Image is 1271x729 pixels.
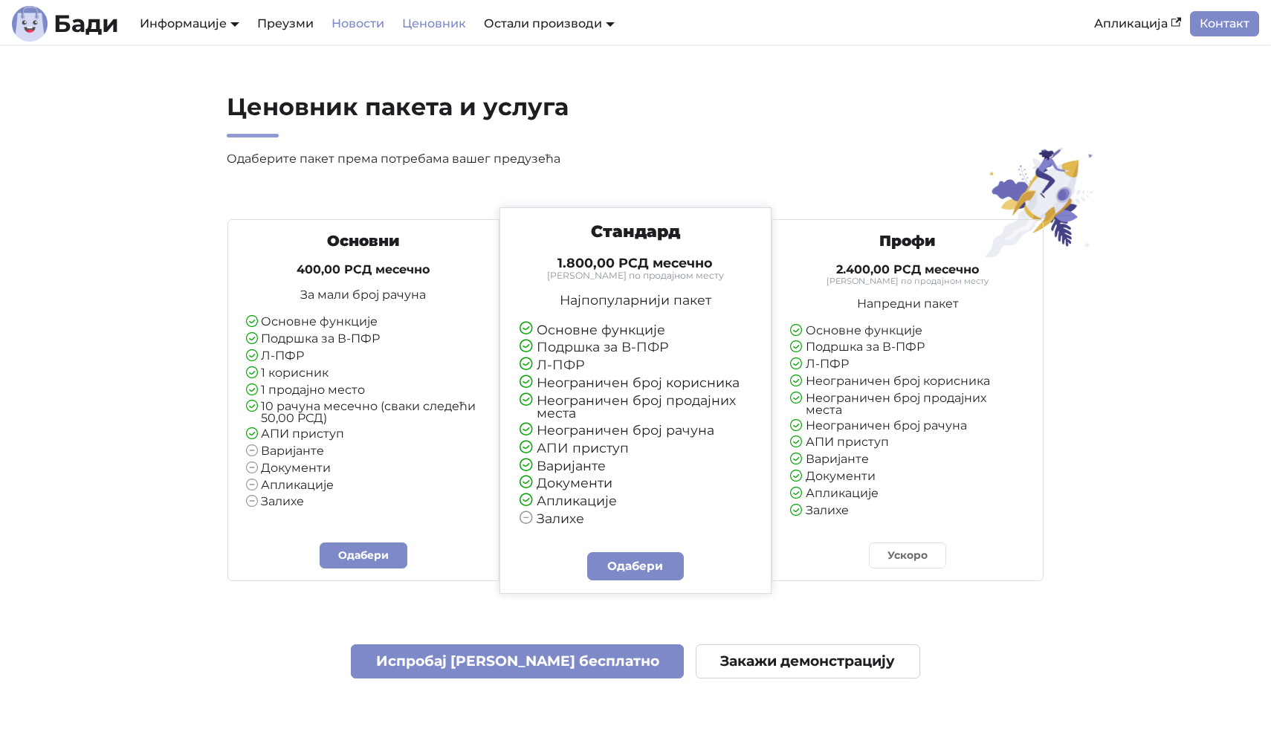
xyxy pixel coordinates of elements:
li: Подршка за В-ПФР [246,333,482,346]
li: Подршка за В-ПФР [790,341,1026,354]
li: Неограничен број продајних места [790,392,1026,416]
li: Апликације [246,479,482,493]
h3: Стандард [520,221,751,242]
li: Основне функције [246,316,482,329]
li: Документи [520,476,751,490]
p: Најпопуларнији пакет [520,294,751,307]
li: Залихе [790,505,1026,518]
img: Ценовник пакета и услуга [976,146,1105,259]
h2: Ценовник пакета и услуга [227,92,775,137]
h3: Профи [790,232,1026,250]
li: Документи [790,470,1026,484]
li: Варијанте [246,445,482,459]
h4: 400,00 РСД месечно [246,262,482,277]
li: Варијанте [790,453,1026,467]
a: Апликација [1085,11,1190,36]
li: 1 корисник [246,367,482,380]
small: [PERSON_NAME] по продајном месту [520,271,751,280]
h4: 1.800,00 РСД месечно [520,255,751,271]
li: Л-ПФР [246,350,482,363]
li: Апликације [790,487,1026,501]
li: Неограничен број рачуна [790,420,1026,433]
h4: 2.400,00 РСД месечно [790,262,1026,277]
li: Л-ПФР [520,358,751,372]
li: Основне функције [790,325,1026,338]
p: Напредни пакет [790,298,1026,310]
a: Ценовник [393,11,475,36]
a: Информације [140,16,239,30]
li: Залихе [246,496,482,509]
li: Неограничен број рачуна [520,424,751,438]
li: Залихе [520,512,751,526]
a: ЛогоБади [12,6,119,42]
li: АПИ приступ [246,428,482,441]
li: АПИ приступ [790,436,1026,450]
a: Одабери [587,552,684,580]
li: Неограничен број корисника [790,375,1026,389]
li: Основне функције [520,323,751,337]
small: [PERSON_NAME] по продајном месту [790,277,1026,285]
li: Документи [246,462,482,476]
img: Лого [12,6,48,42]
p: Одаберите пакет према потребама вашег предузећа [227,149,775,169]
li: Подршка за В-ПФР [520,340,751,354]
li: Неограничен број корисника [520,376,751,390]
p: За мали број рачуна [246,289,482,301]
li: 1 продајно место [246,384,482,398]
a: Закажи демонстрацију [696,644,920,679]
li: 10 рачуна месечно (сваки следећи 50,00 РСД) [246,401,482,424]
a: Остали производи [484,16,615,30]
a: Новости [323,11,393,36]
a: Одабери [320,542,407,568]
a: Испробај [PERSON_NAME] бесплатно [351,644,684,679]
a: Преузми [248,11,323,36]
li: Варијанте [520,459,751,473]
li: Л-ПФР [790,358,1026,372]
li: Апликације [520,494,751,508]
a: Контакт [1190,11,1259,36]
li: Неограничен број продајних места [520,394,751,420]
b: Бади [54,12,119,36]
h3: Основни [246,232,482,250]
li: АПИ приступ [520,441,751,456]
